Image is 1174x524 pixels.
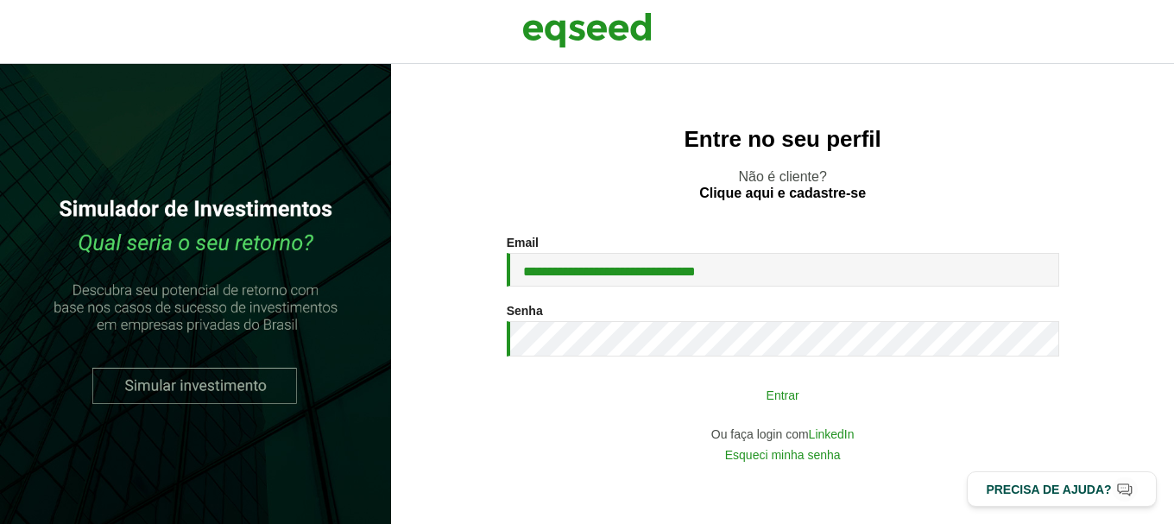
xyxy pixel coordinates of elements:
[522,9,652,52] img: EqSeed Logo
[699,186,866,200] a: Clique aqui e cadastre-se
[725,449,841,461] a: Esqueci minha senha
[559,378,1007,411] button: Entrar
[507,428,1059,440] div: Ou faça login com
[426,127,1139,152] h2: Entre no seu perfil
[809,428,855,440] a: LinkedIn
[426,168,1139,201] p: Não é cliente?
[507,237,539,249] label: Email
[507,305,543,317] label: Senha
